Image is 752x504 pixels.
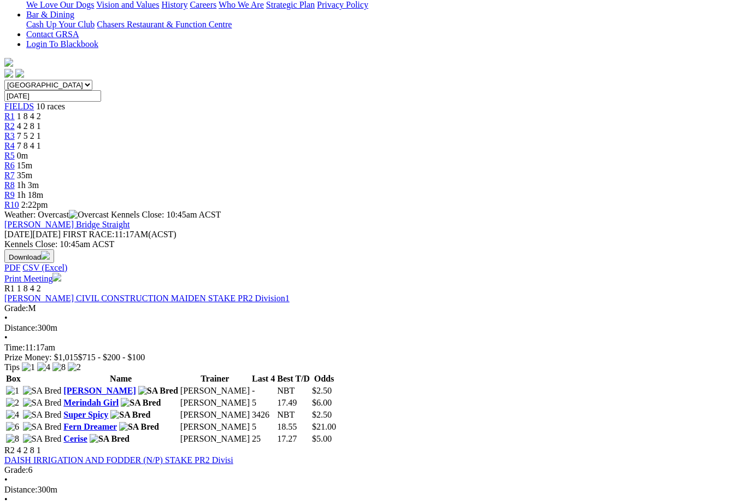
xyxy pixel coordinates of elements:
span: R1 [4,112,15,121]
img: twitter.svg [15,69,24,78]
td: NBT [277,385,310,396]
a: PDF [4,263,20,272]
span: R6 [4,161,15,170]
span: $2.50 [312,410,332,419]
a: Login To Blackbook [26,39,98,49]
span: 4 2 8 1 [17,121,41,131]
td: 3426 [251,409,275,420]
span: [DATE] [4,230,33,239]
th: Name [63,373,179,384]
td: [PERSON_NAME] [180,421,250,432]
th: Best T/D [277,373,310,384]
img: SA Bred [23,398,62,408]
span: Box [6,374,21,383]
a: R8 [4,180,15,190]
span: $21.00 [312,422,336,431]
td: [PERSON_NAME] [180,397,250,408]
span: Grade: [4,303,28,313]
img: SA Bred [119,422,159,432]
div: 300m [4,323,748,333]
span: 15m [17,161,32,170]
img: SA Bred [23,434,62,444]
div: 300m [4,485,748,495]
img: SA Bred [23,410,62,420]
td: 5 [251,397,275,408]
img: SA Bred [110,410,150,420]
span: 1h 3m [17,180,39,190]
td: 17.49 [277,397,310,408]
a: FIELDS [4,102,34,111]
div: Prize Money: $1,015 [4,353,748,362]
img: 8 [6,434,19,444]
a: Cerise [63,434,87,443]
span: 35m [17,171,32,180]
td: [PERSON_NAME] [180,409,250,420]
span: Distance: [4,485,37,494]
a: R10 [4,200,19,209]
div: M [4,303,748,313]
td: [PERSON_NAME] [180,385,250,396]
a: CSV (Excel) [22,263,67,272]
th: Last 4 [251,373,275,384]
input: Select date [4,90,101,102]
span: Grade: [4,465,28,474]
span: R1 [4,284,15,293]
span: • [4,313,8,323]
th: Trainer [180,373,250,384]
span: 10 races [36,102,65,111]
a: R3 [4,131,15,140]
img: download.svg [41,251,50,260]
img: 4 [37,362,50,372]
img: 6 [6,422,19,432]
img: SA Bred [90,434,130,444]
a: Merindah Girl [63,398,119,407]
span: 2:22pm [21,200,48,209]
span: 1 8 4 2 [17,112,41,121]
span: R2 [4,446,15,455]
span: 7 5 2 1 [17,131,41,140]
td: 5 [251,421,275,432]
a: R2 [4,121,15,131]
span: FIRST RACE: [63,230,114,239]
td: 25 [251,433,275,444]
a: [PERSON_NAME] Bridge Straight [4,220,130,229]
a: Contact GRSA [26,30,79,39]
td: NBT [277,409,310,420]
a: Bar & Dining [26,10,74,19]
span: • [4,495,8,504]
button: Download [4,249,54,263]
span: 1h 18m [17,190,43,200]
a: R7 [4,171,15,180]
span: 7 8 4 1 [17,141,41,150]
span: [DATE] [4,230,61,239]
td: 17.27 [277,433,310,444]
span: Weather: Overcast [4,210,111,219]
img: facebook.svg [4,69,13,78]
a: [PERSON_NAME] CIVIL CONSTRUCTION MAIDEN STAKE PR2 Division1 [4,294,290,303]
img: SA Bred [138,386,178,396]
div: Bar & Dining [26,20,748,30]
img: 8 [52,362,66,372]
img: logo-grsa-white.png [4,58,13,67]
span: 0m [17,151,28,160]
span: $2.50 [312,386,332,395]
a: [PERSON_NAME] [63,386,136,395]
img: 2 [68,362,81,372]
span: $715 - $200 - $100 [78,353,145,362]
span: $6.00 [312,398,332,407]
span: 11:17AM(ACST) [63,230,177,239]
a: DAISH IRRIGATION AND FODDER (N/P) STAKE PR2 Divisi [4,455,233,465]
a: Super Spicy [63,410,108,419]
img: SA Bred [121,398,161,408]
img: Overcast [69,210,109,220]
div: 6 [4,465,748,475]
a: R4 [4,141,15,150]
img: 2 [6,398,19,408]
a: R9 [4,190,15,200]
